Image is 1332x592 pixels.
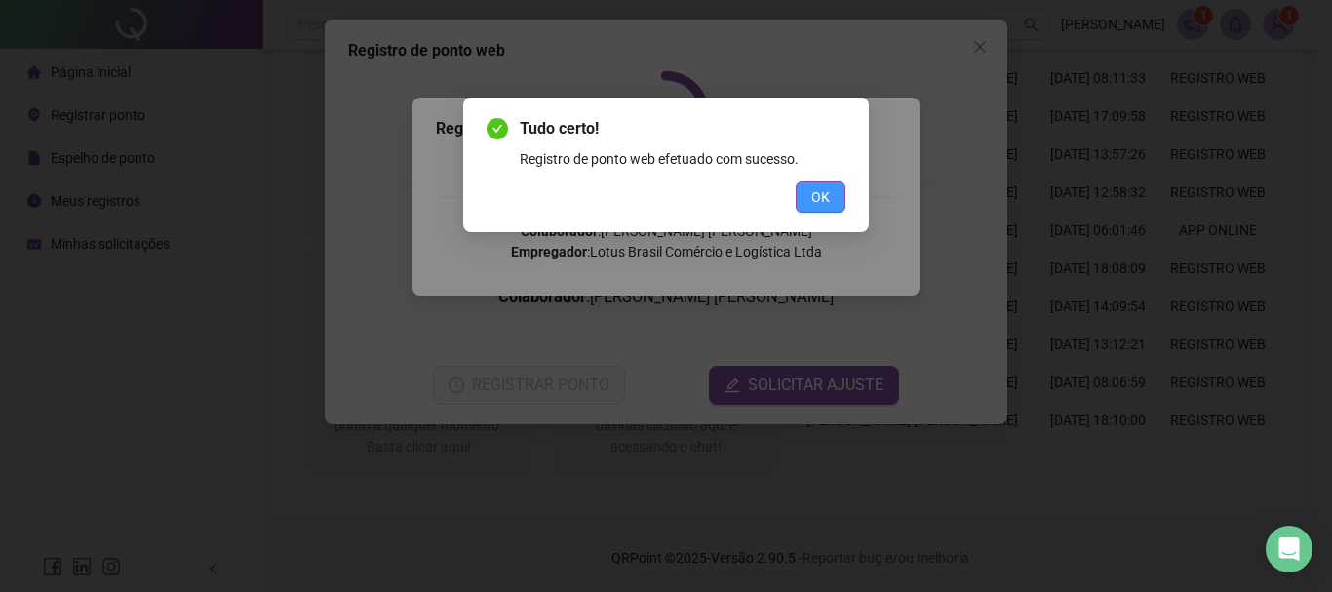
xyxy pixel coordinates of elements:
[1266,526,1312,572] div: Open Intercom Messenger
[811,186,830,208] span: OK
[520,148,845,170] div: Registro de ponto web efetuado com sucesso.
[796,181,845,213] button: OK
[487,118,508,139] span: check-circle
[520,117,845,140] span: Tudo certo!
